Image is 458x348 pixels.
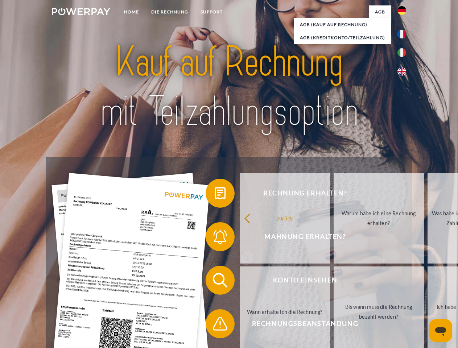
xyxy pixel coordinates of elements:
img: title-powerpay_de.svg [69,35,389,139]
a: AGB (Kreditkonto/Teilzahlung) [294,31,391,44]
div: zurück [244,213,326,223]
a: DIE RECHNUNG [145,5,194,18]
img: qb_bell.svg [211,228,229,246]
div: Warum habe ich eine Rechnung erhalten? [338,208,420,228]
a: agb [369,5,391,18]
a: Home [118,5,145,18]
img: qb_warning.svg [211,315,229,333]
a: AGB (Kauf auf Rechnung) [294,18,391,31]
div: Wann erhalte ich die Rechnung? [244,307,326,316]
img: it [397,48,406,57]
img: qb_search.svg [211,271,229,289]
img: qb_bill.svg [211,184,229,202]
div: Bis wann muss die Rechnung bezahlt werden? [338,302,420,322]
img: de [397,6,406,15]
img: fr [397,30,406,38]
iframe: Schaltfläche zum Öffnen des Messaging-Fensters [429,319,452,342]
img: en [397,67,406,76]
button: Konto einsehen [206,266,394,295]
button: Rechnung erhalten? [206,179,394,208]
a: SUPPORT [194,5,229,18]
button: Rechnungsbeanstandung [206,309,394,338]
button: Mahnung erhalten? [206,222,394,251]
img: logo-powerpay-white.svg [52,8,110,15]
